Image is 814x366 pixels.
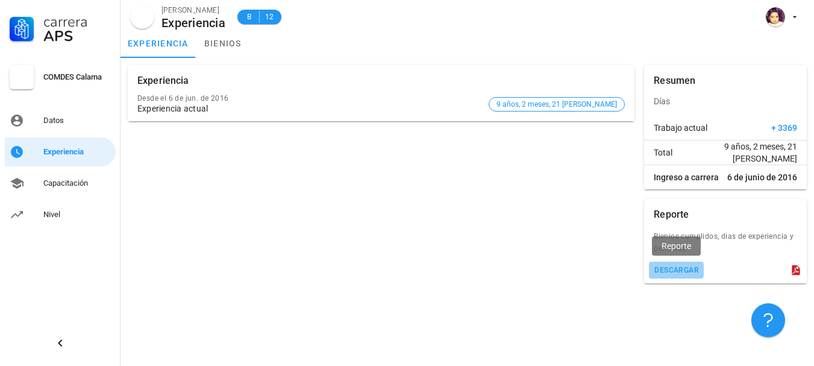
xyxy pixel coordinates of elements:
[43,210,111,219] div: Nivel
[654,199,689,230] div: Reporte
[161,16,225,30] div: Experiencia
[766,7,785,27] div: avatar
[43,14,111,29] div: Carrera
[727,171,797,183] span: 6 de junio de 2016
[43,72,111,82] div: COMDES Calama
[5,137,116,166] a: Experiencia
[5,169,116,198] a: Capacitación
[43,178,111,188] div: Capacitación
[43,147,111,157] div: Experiencia
[137,94,484,103] div: Desde el 6 de jun. de 2016
[771,122,797,134] span: + 3369
[245,11,254,23] span: B
[5,106,116,135] a: Datos
[43,29,111,43] div: APS
[654,147,672,159] span: Total
[654,122,707,134] span: Trabajo actual
[265,11,274,23] span: 12
[121,29,196,58] a: experiencia
[654,171,719,183] span: Ingreso a carrera
[137,65,189,96] div: Experiencia
[130,5,154,29] div: avatar
[649,262,704,279] button: descargar
[161,4,225,16] div: [PERSON_NAME]
[496,98,617,111] span: 9 años, 2 meses, 21 [PERSON_NAME]
[43,116,111,125] div: Datos
[137,104,484,114] div: Experiencia actual
[654,65,695,96] div: Resumen
[644,230,807,262] div: Bienios cumplidos, dias de experiencia y permisos.
[5,200,116,229] a: Nivel
[654,266,699,274] div: descargar
[196,29,250,58] a: bienios
[672,140,797,165] span: 9 años, 2 meses, 21 [PERSON_NAME]
[644,87,807,116] div: Días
